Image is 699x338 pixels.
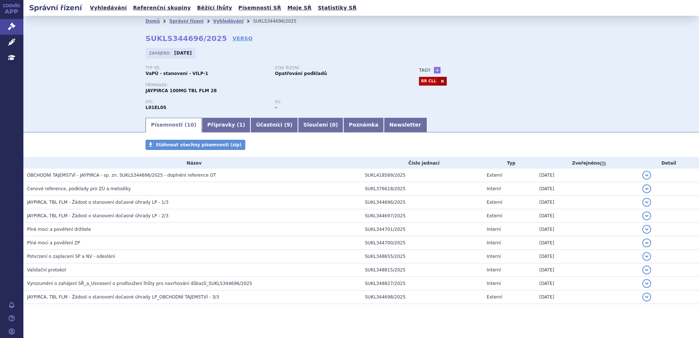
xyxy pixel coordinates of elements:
td: SUKL344697/2025 [361,209,483,223]
a: Písemnosti (10) [146,118,202,132]
p: ATC: [146,100,268,104]
a: Domů [146,19,160,24]
button: detail [642,198,651,207]
span: Vyrozumění o zahájení SŘ_a_Usnesení o prodloužení lhůty pro navrhování důkazů_SUKLS344696/2025 [27,281,252,286]
span: 10 [187,122,194,128]
button: detail [642,279,651,288]
p: Typ SŘ: [146,66,268,70]
a: + [434,67,441,74]
strong: SUKLS344696/2025 [146,34,227,43]
span: Interní [487,267,501,273]
p: Přípravek: [146,83,404,87]
a: Vyhledávání [213,19,243,24]
span: 1 [239,122,243,128]
td: [DATE] [536,277,638,290]
span: 0 [332,122,336,128]
td: SUKL344701/2025 [361,223,483,236]
a: Referenční skupiny [131,3,193,13]
button: detail [642,211,651,220]
td: SUKL348815/2025 [361,263,483,277]
span: Potvrzení o zaplacení SP a NV - odeslání [27,254,115,259]
strong: PIRTOBRUTINIB [146,105,166,110]
th: Název [23,158,361,169]
span: Interní [487,186,501,191]
span: Externí [487,213,502,218]
span: Interní [487,227,501,232]
td: SUKL348827/2025 [361,277,483,290]
a: RR CLL [419,77,438,86]
span: Externí [487,173,502,178]
td: [DATE] [536,290,638,304]
span: JAYPIRCA, TBL FLM - Žádost o stanovení dočasné úhrady LP_OBCHODNÍ TAJEMSTVÍ - 3/3 [27,294,219,300]
td: SUKL376618/2025 [361,182,483,196]
span: Externí [487,294,502,300]
strong: Opatřování podkladů [275,71,327,76]
td: [DATE] [536,169,638,182]
button: detail [642,171,651,180]
button: detail [642,239,651,247]
a: Vyhledávání [88,3,129,13]
td: SUKL344700/2025 [361,236,483,250]
td: SUKL344696/2025 [361,196,483,209]
span: Validační protokol [27,267,66,273]
td: [DATE] [536,263,638,277]
a: Newsletter [384,118,427,132]
td: [DATE] [536,236,638,250]
button: detail [642,184,651,193]
td: [DATE] [536,196,638,209]
td: SUKL344698/2025 [361,290,483,304]
h2: Správní řízení [23,3,88,13]
span: JAYPIRCA 100MG TBL FLM 28 [146,88,217,93]
a: Písemnosti SŘ [236,3,283,13]
a: Přípravky (1) [202,118,250,132]
button: detail [642,266,651,274]
li: SUKLS344696/2025 [253,16,306,27]
span: Interní [487,254,501,259]
button: detail [642,225,651,234]
strong: VaPÚ - stanovení - VILP-1 [146,71,208,76]
p: RS: [275,100,397,104]
button: detail [642,293,651,301]
span: JAYPIRCA, TBL FLM - Žádost o stanovení dočasné úhrady LP - 1/3 [27,200,169,205]
strong: [DATE] [174,50,192,56]
th: Typ [483,158,536,169]
a: Běžící lhůty [195,3,234,13]
th: Detail [639,158,699,169]
a: Účastníci (9) [250,118,298,132]
span: Plné moci a pověření držitele [27,227,91,232]
a: Statistiky SŘ [316,3,359,13]
a: VERSO [233,35,253,42]
span: Interní [487,240,501,245]
a: Poznámka [343,118,384,132]
span: OBCHODNÍ TAJEMSTVÍ - JAYPIRCA - sp. zn. SUKLS344696/2025 - doplnění reference OT [27,173,216,178]
p: Stav řízení: [275,66,397,70]
button: detail [642,252,651,261]
td: SUKL348655/2025 [361,250,483,263]
span: Plné moci a pověření ZP [27,240,80,245]
span: Interní [487,281,501,286]
td: SUKL418589/2025 [361,169,483,182]
span: Externí [487,200,502,205]
span: Stáhnout všechny písemnosti (zip) [156,142,242,147]
span: 9 [287,122,290,128]
abbr: (?) [600,161,606,166]
td: [DATE] [536,182,638,196]
th: Číslo jednací [361,158,483,169]
a: Moje SŘ [285,3,314,13]
td: [DATE] [536,223,638,236]
a: Sloučení (0) [298,118,343,132]
strong: - [275,105,277,110]
span: Zahájeno: [149,50,172,56]
th: Zveřejněno [536,158,638,169]
span: JAYPIRCA, TBL FLM - Žádost o stanovení dočasné úhrady LP - 2/3 [27,213,169,218]
a: Správní řízení [169,19,204,24]
td: [DATE] [536,250,638,263]
h3: Tagy [419,66,431,75]
a: Stáhnout všechny písemnosti (zip) [146,140,245,150]
td: [DATE] [536,209,638,223]
span: Cenové reference, podklady pro ZÚ a metodiky [27,186,131,191]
